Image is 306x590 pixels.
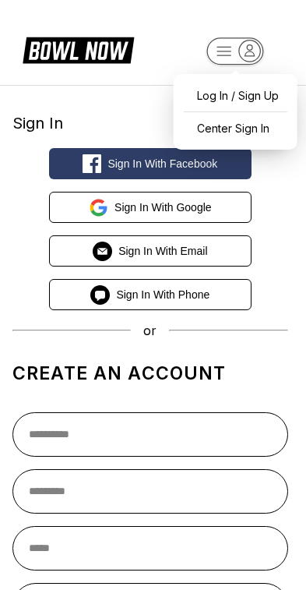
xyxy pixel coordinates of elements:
[118,245,207,257] span: Sign in with Email
[107,157,217,170] span: Sign in with Facebook
[114,201,212,214] span: Sign in with Google
[12,362,288,384] h1: Create an account
[181,82,290,109] a: Log In / Sign Up
[181,115,290,142] a: Center Sign In
[12,323,288,338] div: or
[49,192,251,223] button: Sign in with Google
[49,235,251,267] button: Sign in with Email
[49,148,251,179] button: Sign in with Facebook
[12,114,288,132] div: Sign In
[49,279,251,310] button: Sign in with Phone
[116,288,209,301] span: Sign in with Phone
